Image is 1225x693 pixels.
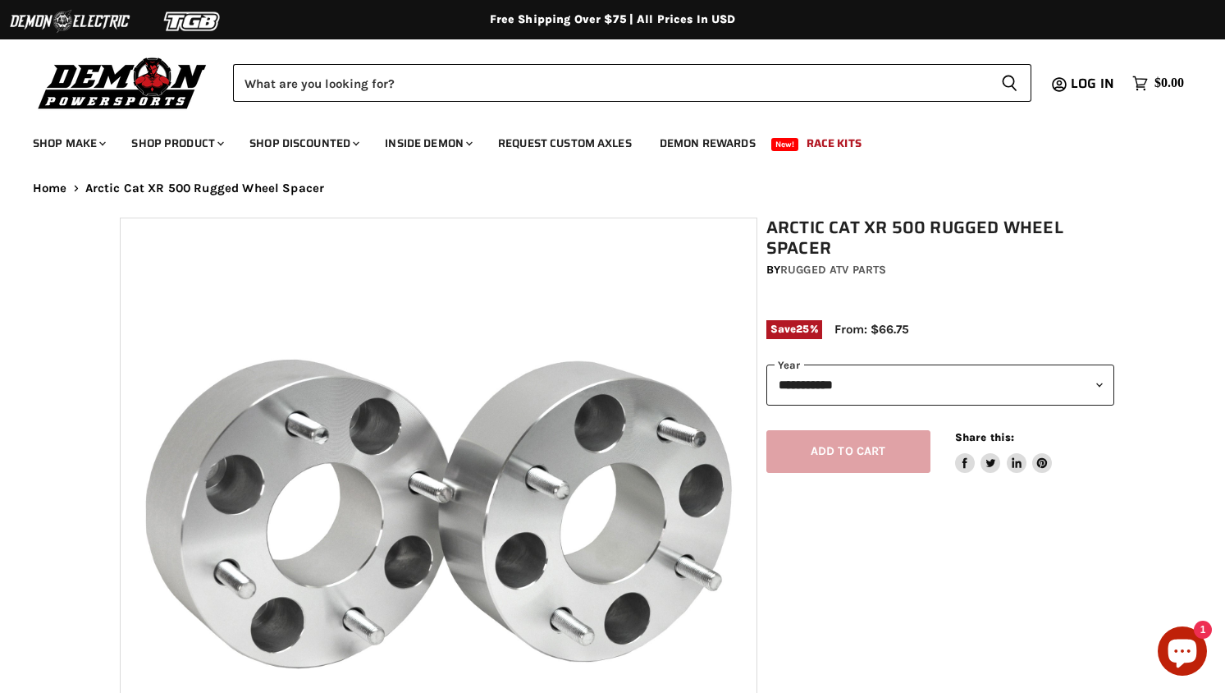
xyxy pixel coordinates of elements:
input: Search [233,64,988,102]
select: year [766,365,1114,405]
aside: Share this: [955,430,1053,474]
a: Shop Product [119,126,234,160]
img: Demon Powersports [33,53,213,112]
inbox-online-store-chat: Shopify online store chat [1153,626,1212,680]
a: Demon Rewards [647,126,768,160]
a: Inside Demon [373,126,482,160]
a: $0.00 [1124,71,1192,95]
span: New! [771,138,799,151]
button: Search [988,64,1031,102]
form: Product [233,64,1031,102]
span: Share this: [955,431,1014,443]
img: Demon Electric Logo 2 [8,6,131,37]
img: TGB Logo 2 [131,6,254,37]
span: 25 [796,323,809,335]
span: From: $66.75 [834,322,909,337]
a: Log in [1063,76,1124,91]
span: $0.00 [1154,76,1184,91]
span: Save % [766,320,822,338]
a: Rugged ATV Parts [780,263,886,277]
a: Shop Make [21,126,116,160]
a: Request Custom Axles [486,126,644,160]
span: Log in [1071,73,1114,94]
a: Shop Discounted [237,126,369,160]
h1: Arctic Cat XR 500 Rugged Wheel Spacer [766,218,1114,259]
div: by [766,261,1114,279]
a: Race Kits [794,126,874,160]
span: Arctic Cat XR 500 Rugged Wheel Spacer [85,181,325,195]
ul: Main menu [21,120,1180,160]
a: Home [33,181,67,195]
